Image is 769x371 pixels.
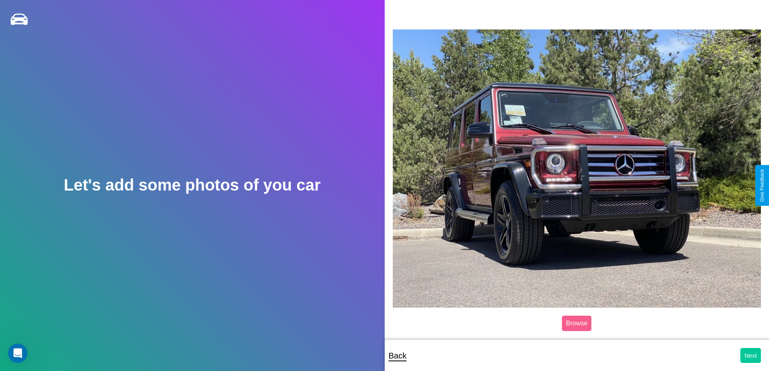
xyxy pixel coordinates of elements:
[64,176,321,194] h2: Let's add some photos of you car
[393,29,761,307] img: posted
[389,348,407,363] p: Back
[562,316,591,331] label: Browse
[8,344,27,363] iframe: Intercom live chat
[759,169,765,202] div: Give Feedback
[740,348,761,363] button: Next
